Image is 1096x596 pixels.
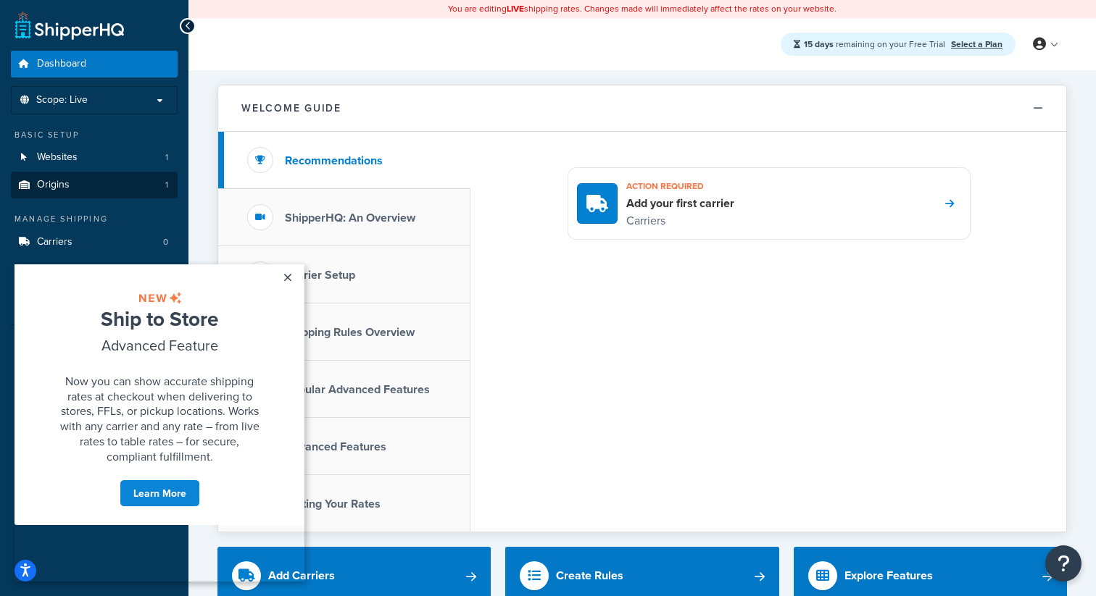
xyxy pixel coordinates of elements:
[285,326,415,339] h3: Shipping Rules Overview
[11,256,178,283] a: Shipping Rules
[37,236,72,248] span: Carriers
[1045,545,1082,582] button: Open Resource Center
[285,440,386,453] h3: Advanced Features
[37,58,86,70] span: Dashboard
[11,229,178,256] li: Carriers
[626,211,734,230] p: Carriers
[285,269,355,282] h3: Carrier Setup
[105,215,186,243] a: Learn More
[844,566,933,586] div: Explore Features
[285,154,383,167] h3: Recommendations
[37,151,78,164] span: Websites
[11,406,178,432] a: Analytics
[285,211,415,224] h3: ShipperHQ: An Overview
[626,177,734,196] h3: Action required
[37,264,104,276] span: Shipping Rules
[11,283,178,310] a: Advanced Features0
[285,498,381,511] h3: Testing Your Rates
[165,179,168,191] span: 1
[285,383,430,396] h3: Popular Advanced Features
[804,38,947,51] span: remaining on your Free Trial
[11,172,178,198] li: Origins
[11,432,178,458] a: Help Docs
[11,379,178,405] a: Marketplace
[36,94,88,106] span: Scope: Live
[11,129,178,141] div: Basic Setup
[11,213,178,225] div: Manage Shipping
[86,40,204,69] span: Ship to Store
[11,144,178,171] li: Websites
[46,109,245,200] span: Now you can show accurate shipping rates at checkout when delivering to stores, FFLs, or pickup l...
[163,236,168,248] span: 0
[218,85,1066,132] button: Welcome Guide
[87,70,204,91] span: Advanced Feature
[11,336,178,348] div: Resources
[626,196,734,211] h4: Add your first carrier
[11,229,178,256] a: Carriers0
[507,2,524,15] b: LIVE
[11,283,178,310] li: Advanced Features
[37,179,70,191] span: Origins
[951,38,1002,51] a: Select a Plan
[11,352,178,378] a: Test Your Rates
[556,566,623,586] div: Create Rules
[11,51,178,77] a: Dashboard
[11,144,178,171] a: Websites1
[804,38,834,51] strong: 15 days
[11,172,178,198] a: Origins1
[241,103,341,114] h2: Welcome Guide
[165,151,168,164] span: 1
